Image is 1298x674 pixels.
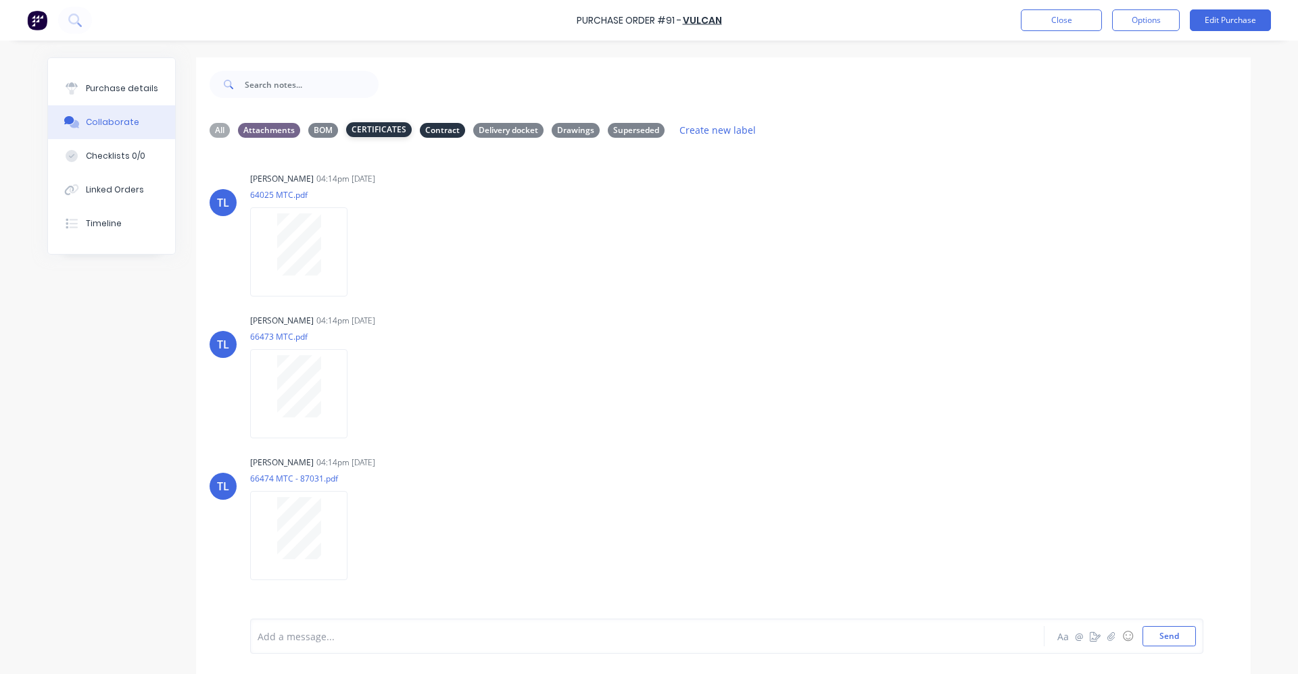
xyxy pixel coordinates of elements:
[250,331,361,342] p: 66473 MTC.pdf
[245,71,379,98] input: Search notes...
[316,457,375,469] div: 04:14pm [DATE]
[608,123,665,138] div: Superseded
[48,139,175,173] button: Checklists 0/0
[1021,9,1102,31] button: Close
[250,173,314,185] div: [PERSON_NAME]
[86,184,144,196] div: Linked Orders
[48,207,175,240] button: Timeline
[473,123,544,138] div: Delivery docket
[210,123,230,138] div: All
[86,82,158,95] div: Purchase details
[420,123,465,138] div: Contract
[48,105,175,139] button: Collaborate
[1143,626,1196,646] button: Send
[86,116,139,128] div: Collaborate
[217,478,229,494] div: TL
[577,14,681,28] div: Purchase Order #91 -
[1112,9,1180,31] button: Options
[1190,9,1271,31] button: Edit Purchase
[217,336,229,353] div: TL
[346,122,412,137] div: CERTIFICATES
[673,121,763,139] button: Create new label
[1055,628,1071,644] button: Aa
[250,189,361,201] p: 64025 MTC.pdf
[217,195,229,211] div: TL
[308,123,338,138] div: BOM
[316,173,375,185] div: 04:14pm [DATE]
[48,173,175,207] button: Linked Orders
[552,123,600,138] div: Drawings
[316,315,375,327] div: 04:14pm [DATE]
[1120,628,1136,644] button: ☺
[27,10,47,30] img: Factory
[1071,628,1087,644] button: @
[86,150,145,162] div: Checklists 0/0
[238,123,300,138] div: Attachments
[86,217,122,230] div: Timeline
[250,315,314,327] div: [PERSON_NAME]
[250,473,361,484] p: 66474 MTC - 87031.pdf
[48,72,175,105] button: Purchase details
[250,457,314,469] div: [PERSON_NAME]
[683,14,722,27] a: Vulcan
